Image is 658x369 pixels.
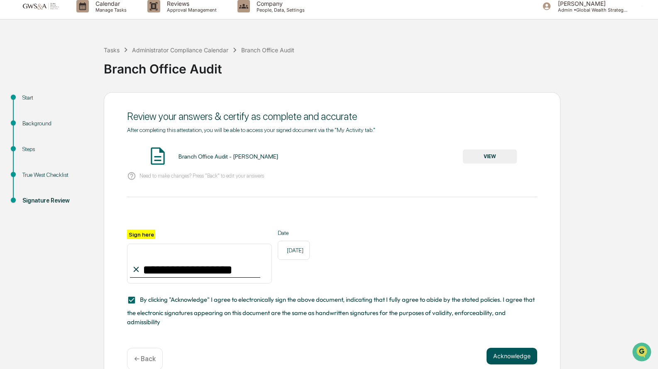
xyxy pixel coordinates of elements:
div: We're available if you need us! [28,72,105,78]
div: Signature Review [22,196,91,205]
p: ← Back [134,355,156,363]
img: 1746055101610-c473b297-6a78-478c-a979-82029cc54cd1 [8,64,23,78]
div: Administrator Compliance Calendar [132,46,228,54]
div: True West Checklist [22,171,91,179]
label: Date [278,230,310,236]
div: Branch Office Audit [104,55,654,76]
a: 🔎Data Lookup [5,117,56,132]
button: Acknowledge [487,348,537,364]
div: 🗄️ [60,105,67,112]
a: 🗄️Attestations [57,101,106,116]
p: Manage Tasks [89,7,131,13]
label: Sign here [127,230,155,239]
div: Branch Office Audit - [PERSON_NAME] [179,153,278,160]
div: [DATE] [278,241,310,260]
p: Need to make changes? Press "Back" to edit your answers [139,173,264,179]
img: logo [20,2,60,10]
p: Admin • Global Wealth Strategies Associates [551,7,629,13]
p: People, Data, Settings [250,7,309,13]
div: 🔎 [8,121,15,128]
span: Data Lookup [17,120,52,129]
span: Pylon [83,141,100,147]
button: VIEW [463,149,517,164]
span: Preclearance [17,105,54,113]
a: 🖐️Preclearance [5,101,57,116]
div: Review your answers & certify as complete and accurate [127,110,537,122]
div: Background [22,119,91,128]
button: Start new chat [141,66,151,76]
p: Approval Management [160,7,221,13]
div: Start new chat [28,64,136,72]
a: Powered byPylon [59,140,100,147]
div: Steps [22,145,91,154]
div: 🖐️ [8,105,15,112]
iframe: Open customer support [631,342,654,364]
div: Tasks [104,46,120,54]
div: Branch Office Audit [241,46,294,54]
div: Start [22,93,91,102]
p: How can we help? [8,17,151,31]
span: After completing this attestation, you will be able to access your signed document via the "My Ac... [127,127,375,133]
span: Attestations [68,105,103,113]
input: Clear [22,38,137,46]
span: By clicking "Acknowledge" I agree to electronically sign the above document, indicating that I fu... [127,296,535,326]
img: Document Icon [147,146,168,166]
